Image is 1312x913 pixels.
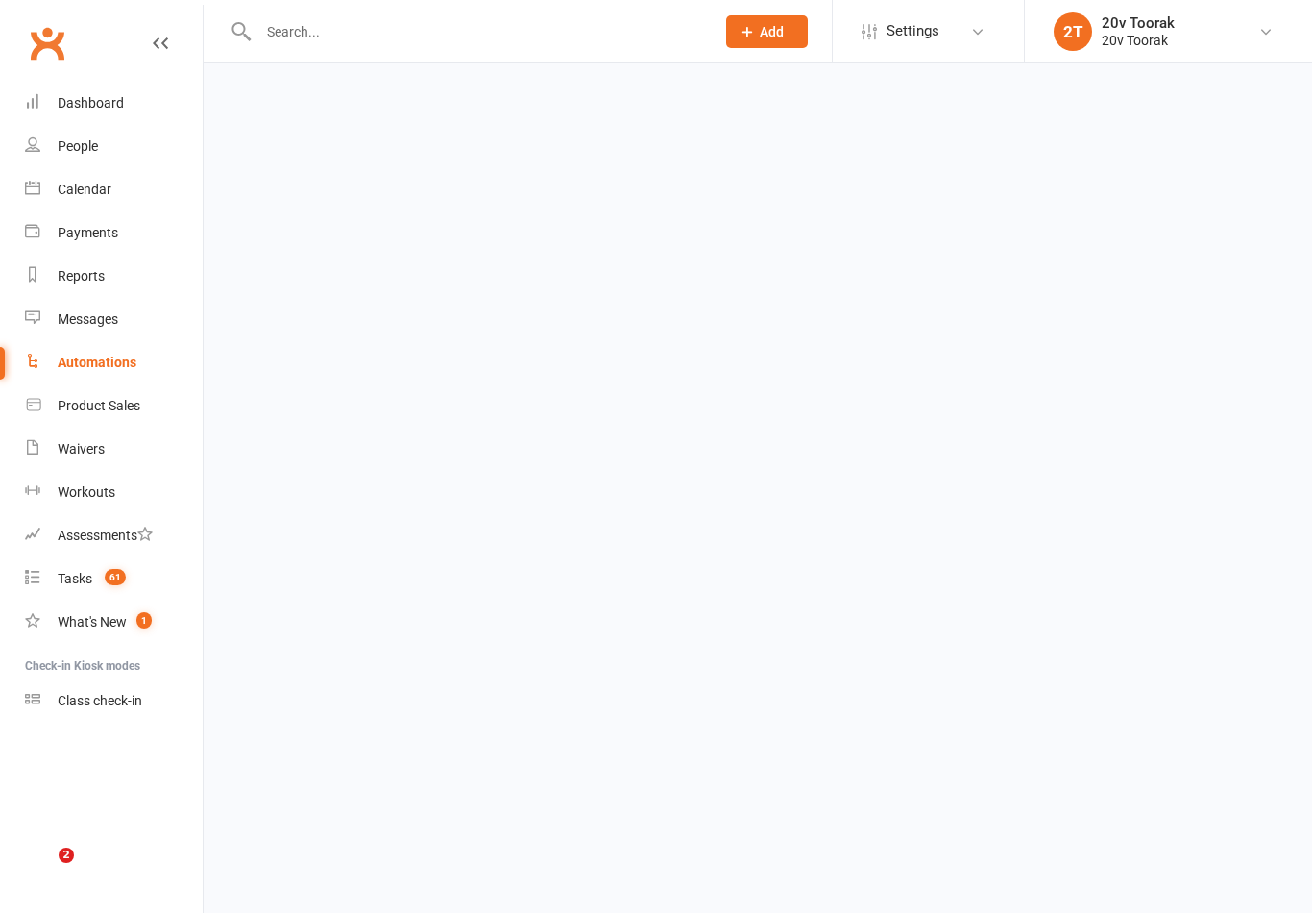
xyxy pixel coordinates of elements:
span: 61 [105,569,126,585]
div: Waivers [58,441,105,456]
a: What's New1 [25,601,203,644]
div: Class check-in [58,693,142,708]
a: Payments [25,211,203,255]
a: Calendar [25,168,203,211]
a: Messages [25,298,203,341]
span: 1 [136,612,152,629]
span: Add [760,24,784,39]
div: Payments [58,225,118,240]
a: Workouts [25,471,203,514]
div: Calendar [58,182,111,197]
a: Dashboard [25,82,203,125]
a: Automations [25,341,203,384]
a: Assessments [25,514,203,557]
div: 20v Toorak [1102,14,1175,32]
div: Dashboard [58,95,124,111]
a: Product Sales [25,384,203,428]
div: Reports [58,268,105,284]
div: Tasks [58,571,92,586]
a: Tasks 61 [25,557,203,601]
div: Messages [58,311,118,327]
a: Class kiosk mode [25,679,203,723]
div: Assessments [58,528,153,543]
div: People [58,138,98,154]
iframe: Intercom live chat [19,848,65,894]
div: Automations [58,355,136,370]
button: Add [726,15,808,48]
div: Workouts [58,484,115,500]
div: Product Sales [58,398,140,413]
div: 2T [1054,12,1092,51]
div: What's New [58,614,127,629]
a: Reports [25,255,203,298]
input: Search... [253,18,701,45]
a: People [25,125,203,168]
span: Settings [887,10,939,53]
span: 2 [59,848,74,863]
div: 20v Toorak [1102,32,1175,49]
a: Clubworx [23,19,71,67]
a: Waivers [25,428,203,471]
